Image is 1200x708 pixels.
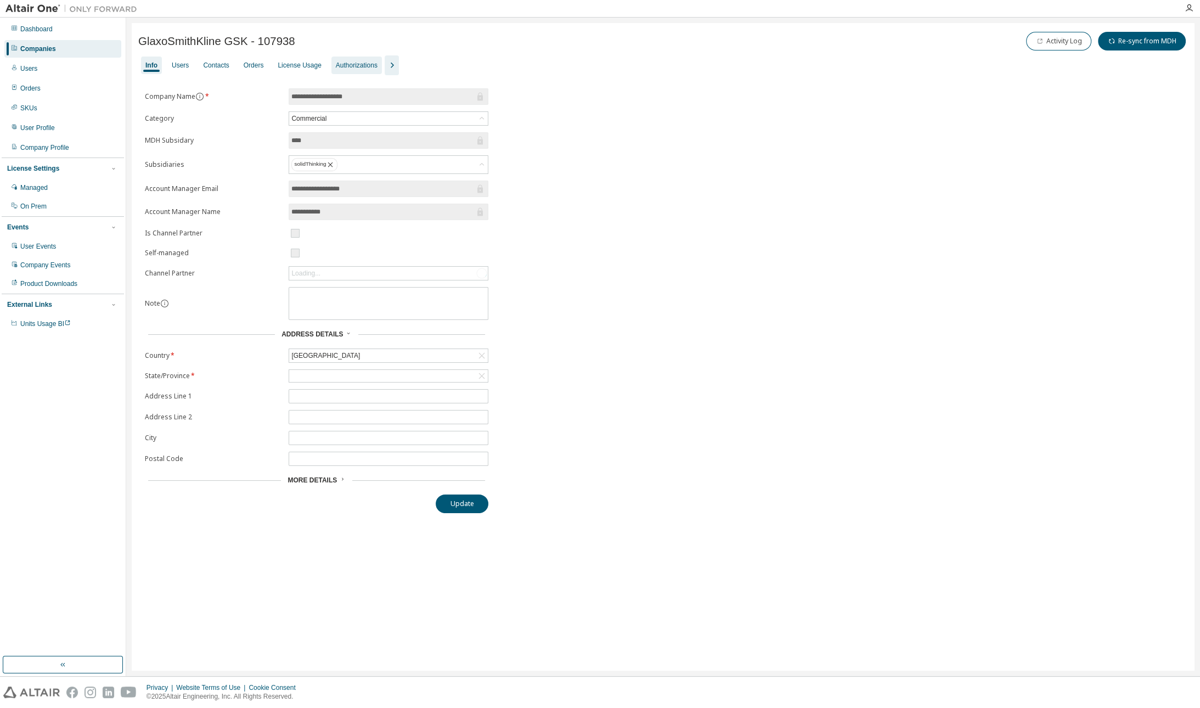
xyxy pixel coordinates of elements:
div: Orders [244,61,264,70]
div: Commercial [290,113,328,125]
div: Dashboard [20,25,53,33]
img: linkedin.svg [103,687,114,698]
div: solidThinking [289,156,488,173]
button: information [195,92,204,101]
div: Company Profile [20,143,69,152]
label: Category [145,114,282,123]
div: Info [145,61,157,70]
div: SKUs [20,104,37,113]
div: License Usage [278,61,321,70]
label: Channel Partner [145,269,282,278]
img: facebook.svg [66,687,78,698]
div: Company Events [20,261,70,269]
button: Activity Log [1026,32,1091,50]
div: solidThinking [291,158,337,171]
button: information [160,299,169,308]
div: External Links [7,300,52,309]
div: Managed [20,183,48,192]
div: User Profile [20,123,55,132]
label: City [145,434,282,442]
div: Orders [20,84,41,93]
label: Account Manager Name [145,207,282,216]
label: Account Manager Email [145,184,282,193]
div: Website Terms of Use [176,683,249,692]
div: Loading... [291,269,320,278]
div: User Events [20,242,56,251]
div: Product Downloads [20,279,77,288]
div: Users [172,61,189,70]
div: Events [7,223,29,232]
div: Privacy [147,683,176,692]
label: State/Province [145,372,282,380]
button: Re-sync from MDH [1098,32,1186,50]
label: Postal Code [145,454,282,463]
span: Address Details [281,330,343,338]
div: Loading... [289,267,488,280]
label: MDH Subsidary [145,136,282,145]
button: Update [436,495,488,513]
label: Self-managed [145,249,282,257]
label: Subsidiaries [145,160,282,169]
div: Companies [20,44,56,53]
img: Altair One [5,3,143,14]
div: Users [20,64,37,73]
div: Contacts [203,61,229,70]
label: Is Channel Partner [145,229,282,238]
span: Units Usage BI [20,320,71,328]
label: Address Line 1 [145,392,282,401]
div: [GEOGRAPHIC_DATA] [290,350,362,362]
img: altair_logo.svg [3,687,60,698]
label: Country [145,351,282,360]
div: On Prem [20,202,47,211]
div: [GEOGRAPHIC_DATA] [289,349,488,362]
div: Commercial [289,112,488,125]
label: Address Line 2 [145,413,282,422]
div: Cookie Consent [249,683,302,692]
div: Authorizations [336,61,378,70]
span: More Details [288,476,337,484]
p: © 2025 Altair Engineering, Inc. All Rights Reserved. [147,692,302,701]
label: Note [145,299,160,308]
img: instagram.svg [84,687,96,698]
img: youtube.svg [121,687,137,698]
span: GlaxoSmithKline GSK - 107938 [138,35,295,48]
label: Company Name [145,92,282,101]
div: License Settings [7,164,59,173]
